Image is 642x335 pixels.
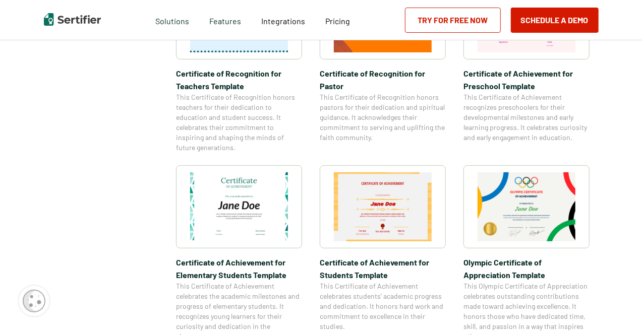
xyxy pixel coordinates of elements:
span: This Certificate of Achievement recognizes preschoolers for their developmental milestones and ea... [463,92,590,143]
iframe: Chat Widget [592,287,642,335]
span: Features [209,14,241,26]
span: This Certificate of Recognition honors teachers for their dedication to education and student suc... [176,92,302,153]
span: Certificate of Achievement for Elementary Students Template [176,256,302,281]
img: Sertifier | Digital Credentialing Platform [44,13,101,26]
a: Try for Free Now [405,8,501,33]
span: Solutions [155,14,189,26]
img: Certificate of Achievement for Students Template [334,172,432,241]
span: Certificate of Recognition for Pastor [320,67,446,92]
span: Certificate of Recognition for Teachers Template [176,67,302,92]
span: Olympic Certificate of Appreciation​ Template [463,256,590,281]
span: Integrations [261,16,305,26]
img: Certificate of Achievement for Elementary Students Template [190,172,288,241]
span: Certificate of Achievement for Students Template [320,256,446,281]
span: This Certificate of Recognition honors pastors for their dedication and spiritual guidance. It ac... [320,92,446,143]
img: Olympic Certificate of Appreciation​ Template [478,172,575,241]
span: Pricing [325,16,350,26]
img: Cookie Popup Icon [23,290,45,312]
button: Schedule a Demo [511,8,599,33]
span: This Certificate of Achievement celebrates students’ academic progress and dedication. It honors ... [320,281,446,331]
a: Pricing [325,14,350,26]
span: Certificate of Achievement for Preschool Template [463,67,590,92]
a: Integrations [261,14,305,26]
